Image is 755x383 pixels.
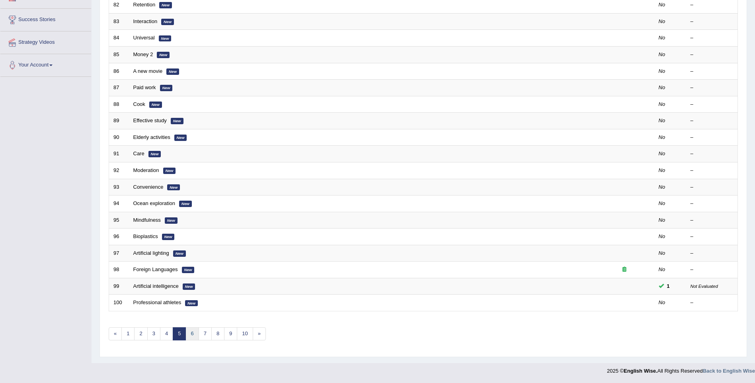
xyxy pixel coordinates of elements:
[183,283,195,290] em: New
[607,363,755,375] div: 2025 © All Rights Reserved
[109,146,129,162] td: 91
[109,47,129,63] td: 85
[659,2,665,8] em: No
[691,233,734,240] div: –
[133,101,145,107] a: Cook
[109,278,129,295] td: 99
[691,51,734,59] div: –
[703,368,755,374] a: Back to English Wise
[133,68,163,74] a: A new movie
[659,250,665,256] em: No
[133,167,159,173] a: Moderation
[0,9,91,29] a: Success Stories
[109,295,129,311] td: 100
[691,1,734,9] div: –
[659,200,665,206] em: No
[109,262,129,278] td: 98
[109,30,129,47] td: 84
[624,368,657,374] strong: English Wise.
[133,184,164,190] a: Convenience
[182,267,195,273] em: New
[159,35,172,42] em: New
[659,68,665,74] em: No
[133,150,144,156] a: Care
[109,195,129,212] td: 94
[109,13,129,30] td: 83
[599,266,650,274] div: Exam occurring question
[109,129,129,146] td: 90
[0,31,91,51] a: Strategy Videos
[659,101,665,107] em: No
[160,85,173,91] em: New
[659,51,665,57] em: No
[664,282,673,290] span: You can still take this question
[133,134,170,140] a: Elderly activities
[691,299,734,307] div: –
[237,327,253,340] a: 10
[163,168,176,174] em: New
[157,52,170,58] em: New
[109,245,129,262] td: 97
[109,179,129,195] td: 93
[691,68,734,75] div: –
[109,113,129,129] td: 89
[134,327,147,340] a: 2
[691,150,734,158] div: –
[133,35,155,41] a: Universal
[161,19,174,25] em: New
[0,54,91,74] a: Your Account
[109,212,129,229] td: 95
[659,84,665,90] em: No
[133,18,158,24] a: Interaction
[659,18,665,24] em: No
[691,167,734,174] div: –
[133,84,156,90] a: Paid work
[691,250,734,257] div: –
[166,68,179,75] em: New
[148,151,161,157] em: New
[160,327,173,340] a: 4
[659,167,665,173] em: No
[173,250,186,257] em: New
[659,134,665,140] em: No
[133,51,153,57] a: Money 2
[109,63,129,80] td: 86
[109,327,122,340] a: «
[659,299,665,305] em: No
[109,162,129,179] td: 92
[659,117,665,123] em: No
[659,150,665,156] em: No
[659,217,665,223] em: No
[691,34,734,42] div: –
[691,18,734,25] div: –
[133,250,169,256] a: Artificial lighting
[173,327,186,340] a: 5
[691,284,718,289] small: Not Evaluated
[174,135,187,141] em: New
[147,327,160,340] a: 3
[691,200,734,207] div: –
[659,35,665,41] em: No
[691,184,734,191] div: –
[691,84,734,92] div: –
[211,327,224,340] a: 8
[659,184,665,190] em: No
[224,327,237,340] a: 9
[185,300,198,307] em: New
[659,233,665,239] em: No
[133,200,176,206] a: Ocean exploration
[133,217,161,223] a: Mindfulness
[185,327,199,340] a: 6
[691,217,734,224] div: –
[133,299,181,305] a: Professional athletes
[691,134,734,141] div: –
[121,327,135,340] a: 1
[165,217,178,224] em: New
[659,266,665,272] em: No
[133,283,179,289] a: Artificial intelligence
[159,2,172,8] em: New
[133,233,158,239] a: Bioplastics
[179,201,192,207] em: New
[133,117,167,123] a: Effective study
